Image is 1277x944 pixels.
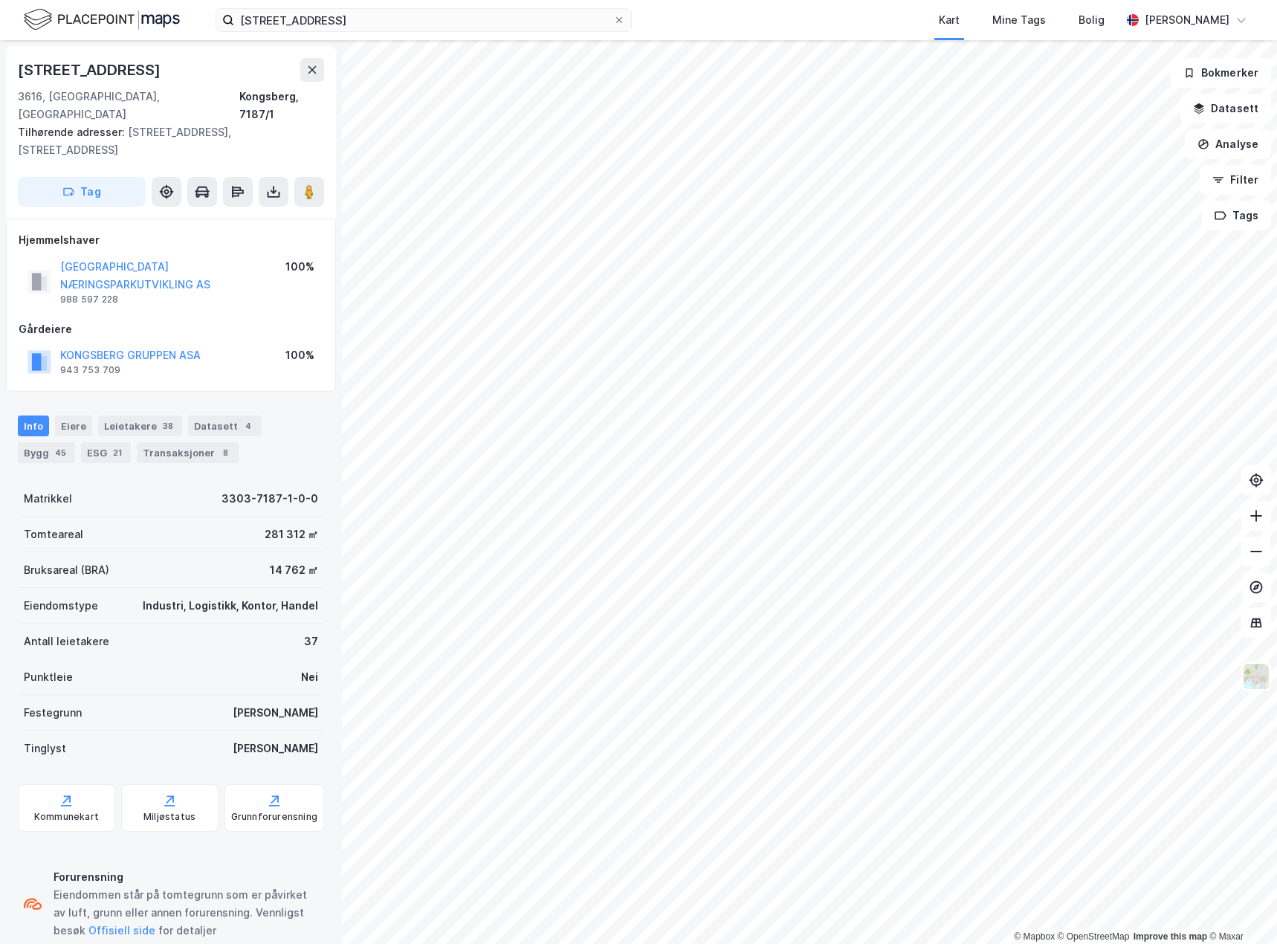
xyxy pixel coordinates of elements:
[60,294,118,305] div: 988 597 228
[81,442,131,463] div: ESG
[1200,165,1271,195] button: Filter
[1202,201,1271,230] button: Tags
[19,320,323,338] div: Gårdeiere
[1134,931,1207,942] a: Improve this map
[18,126,128,138] span: Tilhørende adresser:
[24,597,98,615] div: Eiendomstype
[24,740,66,757] div: Tinglyst
[18,88,239,123] div: 3616, [GEOGRAPHIC_DATA], [GEOGRAPHIC_DATA]
[24,633,109,650] div: Antall leietakere
[1180,94,1271,123] button: Datasett
[1145,11,1229,29] div: [PERSON_NAME]
[24,7,180,33] img: logo.f888ab2527a4732fd821a326f86c7f29.svg
[222,490,318,508] div: 3303-7187-1-0-0
[18,416,49,436] div: Info
[1079,11,1105,29] div: Bolig
[233,740,318,757] div: [PERSON_NAME]
[18,58,164,82] div: [STREET_ADDRESS]
[24,526,83,543] div: Tomteareal
[234,9,613,31] input: Søk på adresse, matrikkel, gårdeiere, leietakere eller personer
[54,868,318,886] div: Forurensning
[55,416,92,436] div: Eiere
[1203,873,1277,944] div: Kontrollprogram for chat
[265,526,318,543] div: 281 312 ㎡
[285,258,314,276] div: 100%
[233,704,318,722] div: [PERSON_NAME]
[160,418,176,433] div: 38
[24,668,73,686] div: Punktleie
[137,442,239,463] div: Transaksjoner
[1171,58,1271,88] button: Bokmerker
[52,445,69,460] div: 45
[239,88,324,123] div: Kongsberg, 7187/1
[18,123,312,159] div: [STREET_ADDRESS], [STREET_ADDRESS]
[24,704,82,722] div: Festegrunn
[939,11,960,29] div: Kart
[18,177,146,207] button: Tag
[98,416,182,436] div: Leietakere
[54,886,318,940] div: Eiendommen står på tomtegrunn som er påvirket av luft, grunn eller annen forurensning. Vennligst ...
[24,561,109,579] div: Bruksareal (BRA)
[992,11,1046,29] div: Mine Tags
[1185,129,1271,159] button: Analyse
[1058,931,1130,942] a: OpenStreetMap
[1014,931,1055,942] a: Mapbox
[241,418,256,433] div: 4
[143,597,318,615] div: Industri, Logistikk, Kontor, Handel
[304,633,318,650] div: 37
[218,445,233,460] div: 8
[110,445,125,460] div: 21
[60,364,120,376] div: 943 753 709
[18,442,75,463] div: Bygg
[143,811,195,823] div: Miljøstatus
[24,490,72,508] div: Matrikkel
[19,231,323,249] div: Hjemmelshaver
[231,811,317,823] div: Grunnforurensning
[285,346,314,364] div: 100%
[34,811,99,823] div: Kommunekart
[1242,662,1270,691] img: Z
[1203,873,1277,944] iframe: Chat Widget
[188,416,262,436] div: Datasett
[301,668,318,686] div: Nei
[270,561,318,579] div: 14 762 ㎡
